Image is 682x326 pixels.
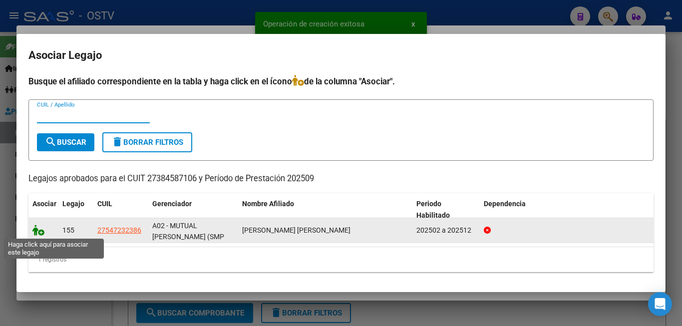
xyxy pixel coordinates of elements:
div: 1 registros [28,247,654,272]
span: Gerenciador [152,200,192,208]
div: Open Intercom Messenger [648,292,672,316]
span: Periodo Habilitado [416,200,450,219]
button: Borrar Filtros [102,132,192,152]
datatable-header-cell: Dependencia [480,193,654,226]
mat-icon: search [45,136,57,148]
span: A02 - MUTUAL [PERSON_NAME] (SMP Salud) [152,222,224,253]
datatable-header-cell: Legajo [58,193,93,226]
span: Legajo [62,200,84,208]
span: Dependencia [484,200,526,208]
datatable-header-cell: Asociar [28,193,58,226]
datatable-header-cell: Gerenciador [148,193,238,226]
datatable-header-cell: Periodo Habilitado [412,193,480,226]
h2: Asociar Legajo [28,46,654,65]
span: Asociar [32,200,56,208]
mat-icon: delete [111,136,123,148]
span: CUIL [97,200,112,208]
span: 155 [62,226,74,234]
h4: Busque el afiliado correspondiente en la tabla y haga click en el ícono de la columna "Asociar". [28,75,654,88]
span: Borrar Filtros [111,138,183,147]
datatable-header-cell: Nombre Afiliado [238,193,412,226]
span: Nombre Afiliado [242,200,294,208]
span: 27547232386 [97,226,141,234]
span: Buscar [45,138,86,147]
button: Buscar [37,133,94,151]
span: CARABAJAL MAYTE ELISA [242,226,350,234]
datatable-header-cell: CUIL [93,193,148,226]
div: 202502 a 202512 [416,225,476,236]
p: Legajos aprobados para el CUIT 27384587106 y Período de Prestación 202509 [28,173,654,185]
